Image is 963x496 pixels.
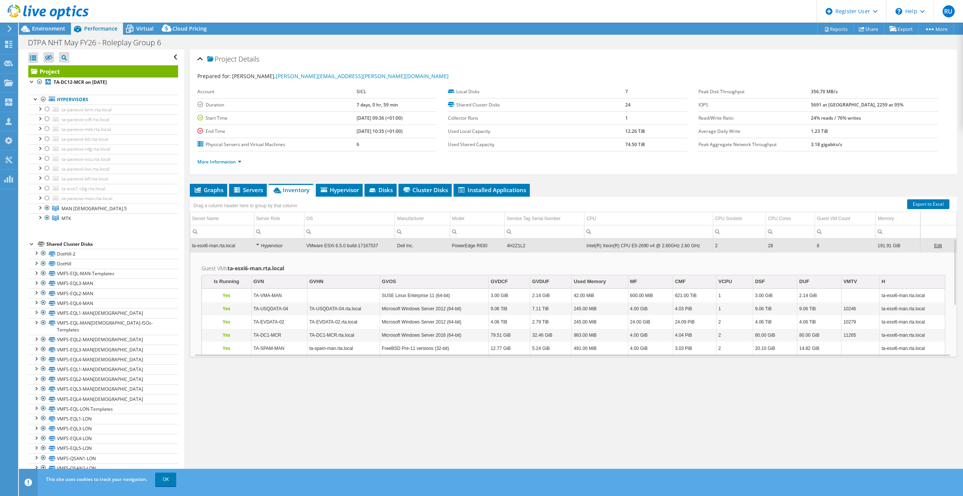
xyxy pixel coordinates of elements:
td: Column CMF, Value 4.03 PiB [673,302,716,316]
div: Service Tag Serial Number [507,214,561,223]
td: Column Service Tag Serial Number, Value 4H2Z1L2 [505,239,584,252]
label: Duration [197,101,357,109]
td: Model Column [450,212,505,225]
td: Column DSF, Value 3.00 GiB [753,289,797,302]
b: [DATE] 09:36 (+01:00) [357,115,403,121]
a: ta-panesxi-sou.rta.local [28,154,178,164]
a: VMFS-EQL1-MAN[DEMOGRAPHIC_DATA] [28,364,178,374]
td: Service Tag Serial Number Column [505,212,585,225]
td: Column GVN, Value TA-DC1-MCR [251,329,307,342]
td: CPU Sockets Column [713,212,766,225]
div: CMF [675,277,686,286]
td: Column CMF, Value 621.00 TiB [673,289,716,302]
h2: Guest VMs [202,264,945,273]
a: Export [884,23,919,35]
td: Is Running Column [202,275,251,288]
td: Column CPU Cores, Value 28 [766,239,815,252]
div: CPU Cores [768,214,791,223]
div: Used Memory [574,277,606,286]
td: Column VCPU, Value 2 [716,342,753,355]
a: More Information [197,159,242,165]
td: Column GVDUF, Value 2.79 TiB [530,316,572,329]
a: VMFS-EQL4-MAN[DEMOGRAPHIC_DATA] [28,394,178,404]
div: Is Running [214,277,239,286]
td: Column VMTV, Value 11265 [841,329,880,342]
a: OK [155,473,176,486]
td: Column GVN, Value TA-VMA-MAN [251,289,307,302]
td: CPU Cores Column [766,212,815,225]
td: Column GVN, Value TA-SPAM-MAN [251,342,307,355]
label: Used Shared Capacity [448,141,625,148]
td: Column H, Value ta-esxi6-man.rta.local [880,302,945,316]
span: Disks [368,186,393,194]
td: Column MF, Value 600.00 MiB [628,289,673,302]
div: GVDUF [532,277,549,286]
td: Column VCPU, Value 1 [716,302,753,316]
a: VMFS-EQL2-MAN [28,288,178,298]
td: Column MF, Value 4.00 GiB [628,342,673,355]
td: Column Is Running, Value Yes [202,316,251,329]
a: MAN 6.5 [28,203,178,213]
td: Column Guest VM Count, Filter cell [815,225,875,238]
a: VMFS-EQL4-MAN [28,298,178,308]
label: Collector Runs [448,114,625,122]
td: Column Used Memory, Value 42.00 MiB [572,289,628,302]
td: Column Model, Value PowerEdge R630 [450,239,505,252]
span: Environment [32,25,65,32]
span: ta-panesxi-sou.rta.local [62,156,111,162]
td: Column H, Value ta-esxi6-man.rta.local [880,342,945,355]
td: Column CPU Sockets, Filter cell [713,225,766,238]
a: VMFS-EQL1-MAN[DEMOGRAPHIC_DATA] [28,308,178,318]
span: Virtual [136,25,154,32]
td: Column Service Tag Serial Number, Filter cell [505,225,585,238]
td: Column CMF, Value 4.04 PiB [673,329,716,342]
td: OS Column [304,212,395,225]
div: MF [630,277,637,286]
span: RU [943,5,955,17]
td: Column VMTV, Value [841,342,880,355]
a: Share [853,23,884,35]
td: Column DSF, Value 20.10 GiB [753,342,797,355]
td: Column DUF, Value 14.82 GiB [797,342,841,355]
td: Column OS, Value VMware ESXi 6.5.0 build-17167537 [304,239,395,252]
span: Performance [84,25,117,32]
label: Prepared for: [197,72,231,80]
td: Column Memory, Value 191.91 GiB [875,239,920,252]
a: Export to Excel [907,199,949,209]
a: VMFS-EQL-LON-Templates [28,404,178,414]
div: Shared Cluster Disks [46,240,178,249]
td: Column DSF, Value 9.06 TiB [753,302,797,316]
div: Guest VM Count [817,214,851,223]
p: Yes [204,317,249,327]
td: Server Role Column [254,212,304,225]
a: Hypervisors [28,95,178,105]
label: Peak Aggregate Network Throughput [698,141,811,148]
span: ta-panesxi-rdg.rta.local [62,146,110,152]
div: VCPU [718,277,732,286]
td: Memory Column [875,212,920,225]
td: Column GVOS, Value Microsoft Windows Server 2016 (64-bit) [380,329,488,342]
a: VMFS-EQL3-LON [28,424,178,434]
a: DotHill-2 [28,249,178,259]
p: Yes [204,291,249,300]
td: MF Column [628,275,673,288]
b: TA-DC12-MCR on [DATE] [54,79,107,85]
span: ta-panesxi-mtk.rta.local [62,126,111,132]
td: Column DSF, Value 80.00 GiB [753,329,797,342]
td: Column Is Running, Value Yes [202,329,251,342]
span: Inventory [272,186,309,194]
a: VMFS-EQL4-MAN[DEMOGRAPHIC_DATA] [28,354,178,364]
a: VMFS-EQL-MAN-Templates [28,269,178,279]
td: Column GVDCF, Value 9.06 TiB [489,302,530,316]
p: Yes [204,304,249,313]
span: [PERSON_NAME], [232,72,449,80]
span: ta-panesxi-cdf.rta.local [62,116,109,123]
a: VMFS-EQL3-MAN [28,279,178,288]
label: Account [197,88,357,96]
label: Shared Cluster Disks [448,101,625,109]
a: VMFS-EQL2-MAN[DEMOGRAPHIC_DATA] [28,335,178,345]
td: Column GVHN, Value TA-USQDATA-04.rta.local [307,302,380,316]
td: Column H, Value ta-esxi6-man.rta.local [880,289,945,302]
td: Column VCPU, Value 2 [716,329,753,342]
td: Column MF, Value 24.00 GiB [628,316,673,329]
